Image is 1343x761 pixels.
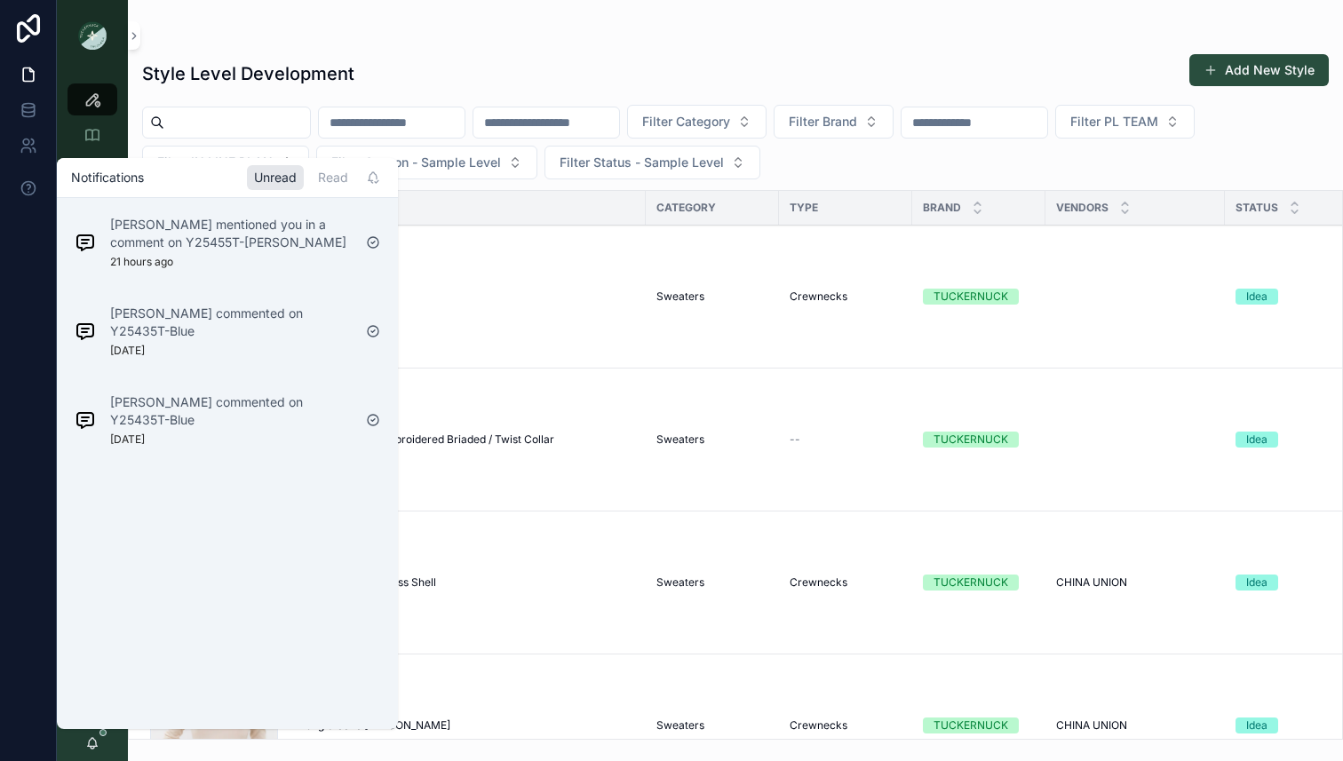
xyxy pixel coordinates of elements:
button: Select Button [627,105,767,139]
span: Vendors [1056,201,1109,215]
a: Cashmere Sleeveless Shell [299,575,635,590]
span: Ivory Shell with Embroidered Briaded / Twist Collar [299,432,554,447]
div: TUCKERNUCK [934,717,1008,733]
span: Filter PL TEAM [1070,113,1158,131]
div: scrollable content [57,71,128,387]
span: Brand [923,201,961,215]
a: Sweaters [656,289,768,304]
span: Filter Season - Sample Level [331,154,501,171]
button: Select Button [142,146,309,179]
span: Filter Brand [789,113,857,131]
button: Select Button [774,105,894,139]
span: Filter Status - Sample Level [560,154,724,171]
button: Select Button [316,146,537,179]
span: Sweaters [656,718,704,733]
div: Idea [1246,575,1268,591]
a: Crewnecks [790,718,902,733]
span: Category [656,201,716,215]
span: Type [790,201,818,215]
button: Add New Style [1189,54,1329,86]
div: Idea [1246,432,1268,448]
span: Filter IN LINE PLAN [157,154,273,171]
span: -- [790,432,800,447]
a: Ivory Shell with Embroidered Briaded / Twist Collar [299,432,635,447]
span: Sweaters [656,575,704,590]
p: 21 hours ago [110,255,173,269]
h1: Notifications [71,169,144,186]
p: [DATE] [110,344,145,358]
a: Sweaters [656,432,768,447]
a: -- [790,432,902,447]
p: [PERSON_NAME] commented on Y25435T-Blue [110,305,352,340]
span: Filter Category [642,113,730,131]
a: Long Sleeve [PERSON_NAME] [299,718,635,733]
a: TUCKERNUCK [923,717,1035,733]
img: Notification icon [75,409,96,431]
a: Crewnecks [790,575,902,590]
button: Select Button [1055,105,1195,139]
img: Notification icon [75,232,96,253]
img: App logo [78,21,107,50]
a: Crewnecks [790,289,902,304]
span: CHINA UNION [1056,718,1127,733]
h1: Style Level Development [142,61,354,86]
a: TUCKERNUCK [923,289,1035,305]
button: Select Button [544,146,760,179]
div: Read [311,165,355,190]
span: Crewnecks [790,718,847,733]
span: Crewnecks [790,289,847,304]
div: TUCKERNUCK [934,289,1008,305]
a: Bodie [299,289,635,304]
p: [PERSON_NAME] mentioned you in a comment on Y25455T-[PERSON_NAME] [110,216,352,251]
p: [DATE] [110,432,145,447]
img: Notification icon [75,321,96,342]
div: TUCKERNUCK [934,432,1008,448]
a: TUCKERNUCK [923,432,1035,448]
a: CHINA UNION [1056,575,1214,590]
div: TUCKERNUCK [934,575,1008,591]
span: Crewnecks [790,575,847,590]
div: Idea [1246,289,1268,305]
a: Sweaters [656,575,768,590]
p: [PERSON_NAME] commented on Y25435T-Blue [110,393,352,429]
span: CHINA UNION [1056,575,1127,590]
div: Idea [1246,717,1268,733]
span: Sweaters [656,432,704,447]
a: Sweaters [656,718,768,733]
span: Sweaters [656,289,704,304]
a: TUCKERNUCK [923,575,1035,591]
a: CHINA UNION [1056,718,1214,733]
span: Status [1236,201,1278,215]
div: Unread [247,165,304,190]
